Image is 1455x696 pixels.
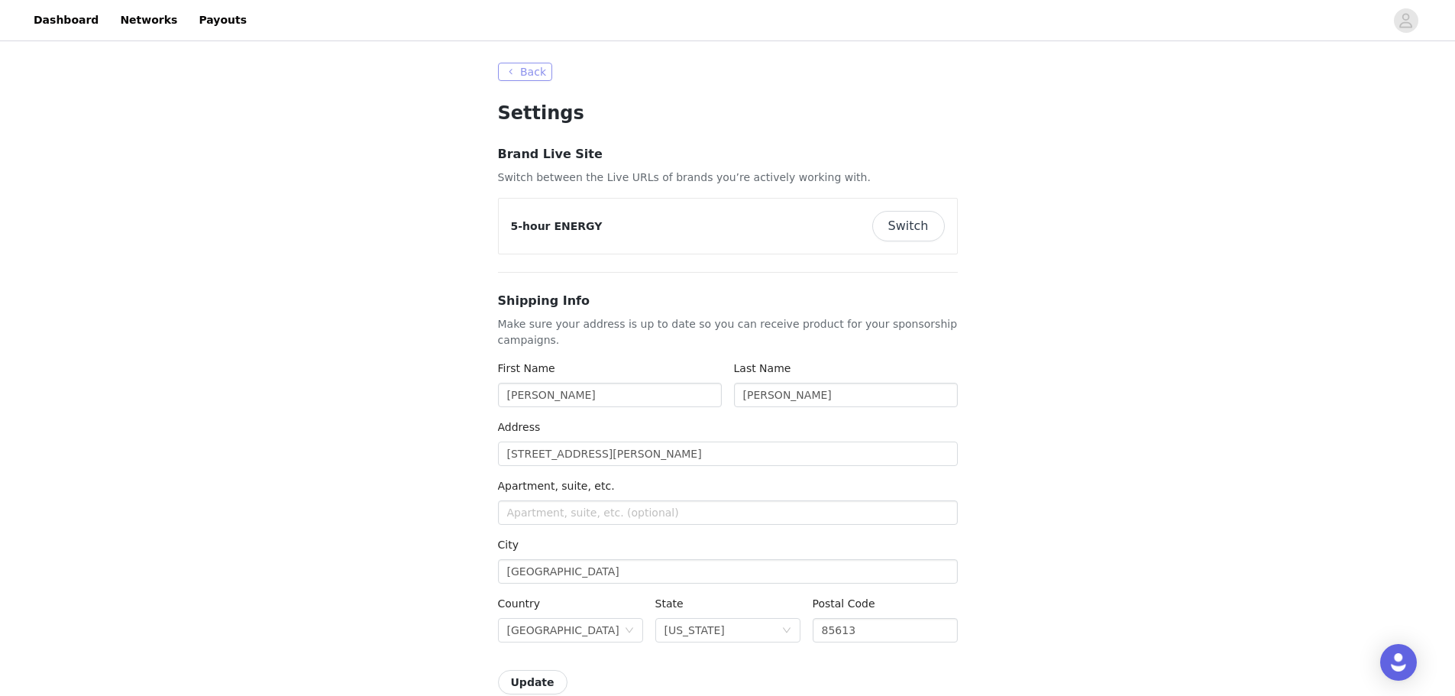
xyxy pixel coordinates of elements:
[813,618,958,643] input: Postal code
[507,619,619,642] div: United States
[498,480,615,492] label: Apartment, suite, etc.
[498,421,541,433] label: Address
[655,597,684,610] label: State
[1398,8,1413,33] div: avatar
[1380,644,1417,681] div: Open Intercom Messenger
[734,362,791,374] label: Last Name
[782,626,791,636] i: icon: down
[24,3,108,37] a: Dashboard
[498,362,555,374] label: First Name
[813,597,875,610] label: Postal Code
[189,3,256,37] a: Payouts
[498,316,958,348] p: Make sure your address is up to date so you can receive product for your sponsorship campaigns.
[498,292,958,310] h3: Shipping Info
[872,211,945,241] button: Switch
[498,442,958,466] input: Address
[498,539,519,551] label: City
[498,170,958,186] p: Switch between the Live URLs of brands you’re actively working with.
[664,619,725,642] div: Arizona
[498,63,553,81] button: Back
[511,219,603,235] p: 5-hour ENERGY
[498,99,958,127] h1: Settings
[625,626,634,636] i: icon: down
[498,500,958,525] input: Apartment, suite, etc. (optional)
[111,3,186,37] a: Networks
[498,670,567,694] button: Update
[498,559,958,584] input: City
[498,145,958,163] h3: Brand Live Site
[498,597,541,610] label: Country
